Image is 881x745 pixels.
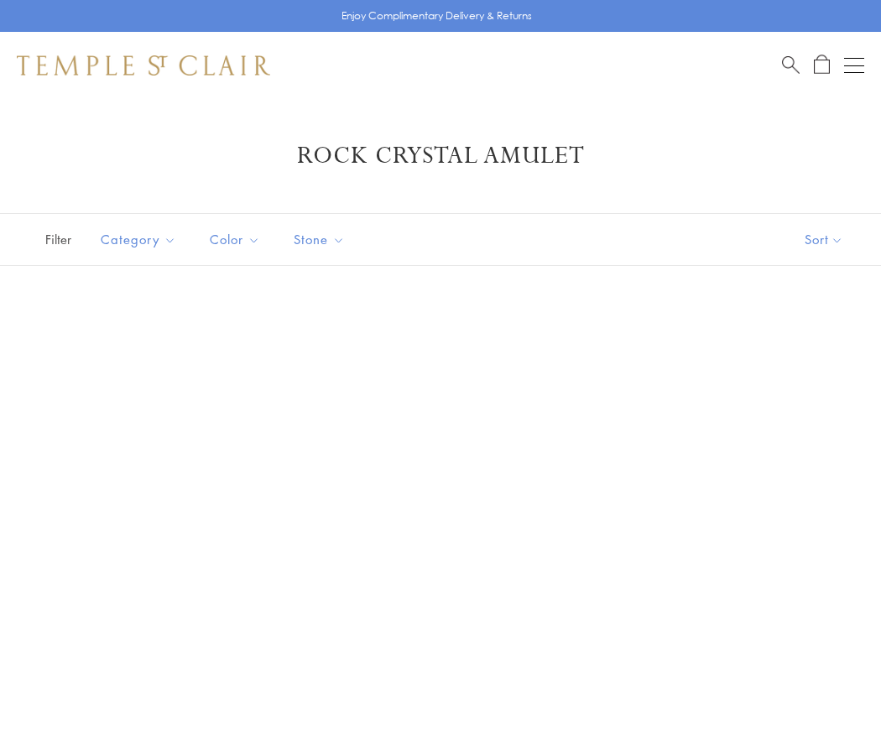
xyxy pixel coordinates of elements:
[844,55,864,76] button: Open navigation
[92,229,189,250] span: Category
[88,221,189,258] button: Category
[281,221,357,258] button: Stone
[814,55,830,76] a: Open Shopping Bag
[285,229,357,250] span: Stone
[42,141,839,171] h1: Rock Crystal Amulet
[17,55,270,76] img: Temple St. Clair
[767,214,881,265] button: Show sort by
[782,55,800,76] a: Search
[341,8,532,24] p: Enjoy Complimentary Delivery & Returns
[197,221,273,258] button: Color
[201,229,273,250] span: Color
